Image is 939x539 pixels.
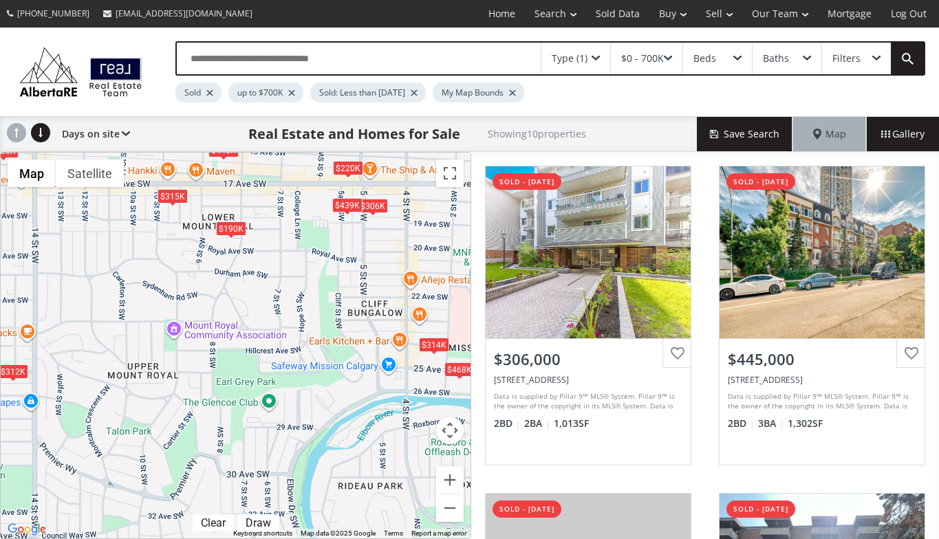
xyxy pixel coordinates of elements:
button: Save Search [697,117,793,151]
div: Sold [175,82,222,102]
div: My Map Bounds [433,82,524,102]
div: Click to draw. [237,516,279,529]
h2: Showing 10 properties [488,129,586,139]
div: $439K [332,197,362,212]
button: Show satellite imagery [56,159,124,187]
div: $190K [216,221,246,236]
div: Click to clear. [193,516,234,529]
h1: Real Estate and Homes for Sale [248,124,460,144]
button: Keyboard shortcuts [233,529,292,538]
div: Clear [197,516,229,529]
div: $445,000 [728,349,916,370]
span: 2 BA [524,417,550,430]
img: Google [4,520,50,538]
span: 3 BA [758,417,784,430]
button: Show street map [8,159,56,187]
div: $306,000 [494,349,682,370]
div: Map [793,117,866,151]
span: Map [813,127,846,141]
div: Draw [242,516,274,529]
div: Filters [832,54,861,63]
button: Zoom out [436,494,464,522]
div: Data is supplied by Pillar 9™ MLS® System. Pillar 9™ is the owner of the copyright in its MLS® Sy... [494,391,679,412]
span: 1,302 SF [788,417,823,430]
button: Map camera controls [436,417,464,444]
div: $220K [333,160,363,175]
a: sold - [DATE]$445,000[STREET_ADDRESS]Data is supplied by Pillar 9™ MLS® System. Pillar 9™ is the ... [705,152,939,479]
div: Beds [693,54,716,63]
a: sold - [DATE]$306,000[STREET_ADDRESS]Data is supplied by Pillar 9™ MLS® System. Pillar 9™ is the ... [471,152,705,479]
span: 1,013 SF [554,417,589,430]
button: Toggle fullscreen view [436,159,464,187]
div: $468K [444,362,474,377]
div: Gallery [866,117,939,151]
div: 923 15 Avenue SW #102, Calgary, AB T2R 0S2 [728,374,916,386]
div: Data is supplied by Pillar 9™ MLS® System. Pillar 9™ is the owner of the copyright in its MLS® Sy... [728,391,913,412]
img: Logo [14,44,148,100]
div: $314K [419,338,449,352]
div: $445K [208,142,239,157]
div: Sold: Less than [DATE] [310,82,426,102]
button: Zoom in [436,466,464,494]
span: [EMAIL_ADDRESS][DOMAIN_NAME] [116,8,252,19]
span: Gallery [881,127,925,141]
a: Report a map error [411,529,466,537]
div: Baths [763,54,789,63]
a: Open this area in Google Maps (opens a new window) [4,520,50,538]
div: $315K [157,189,187,203]
span: 2 BD [494,417,521,430]
div: $0 - 700K [621,54,664,63]
span: [PHONE_NUMBER] [17,8,89,19]
span: Map data ©2025 Google [301,529,376,537]
div: $306K [357,198,387,212]
a: [EMAIL_ADDRESS][DOMAIN_NAME] [96,1,259,26]
div: up to $700K [228,82,303,102]
span: 2 BD [728,417,755,430]
div: Type (1) [552,54,587,63]
a: Terms [384,529,403,537]
div: Days on site [55,117,130,151]
div: 545 18 Avenue SW #109, Calgary, AB T2S 0C6 [494,374,682,386]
